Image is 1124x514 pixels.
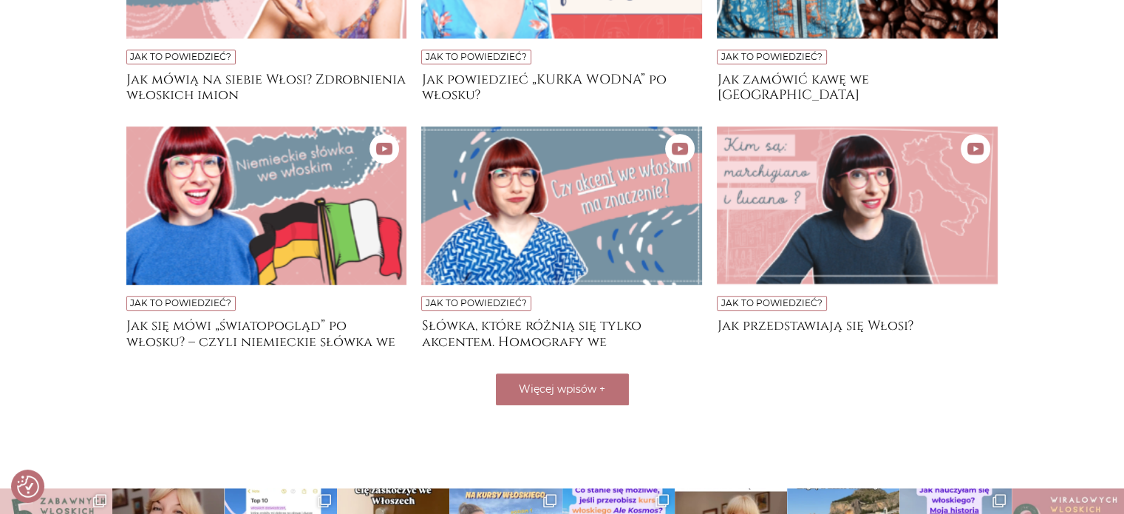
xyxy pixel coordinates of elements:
button: Więcej wpisów + [496,373,629,405]
a: Jak to powiedzieć? [426,297,527,308]
span: Więcej wpisów [519,382,596,396]
a: Jak powiedzieć „KURKA WODNA” po włosku? [421,72,702,101]
a: Jak się mówi „światopogląd” po włosku? – czyli niemieckie słówka we włoskim [126,318,407,348]
a: Jak zamówić kawę we [GEOGRAPHIC_DATA] [717,72,998,101]
img: Revisit consent button [17,476,39,498]
span: + [599,382,605,396]
svg: Clone [93,494,106,507]
a: Jak mówią na siebie Włosi? Zdrobnienia włoskich imion [126,72,407,101]
svg: Clone [655,494,669,507]
a: Słówka, które różnią się tylko akcentem. Homografy we [DEMOGRAPHIC_DATA] [421,318,702,348]
a: Jak to powiedzieć? [130,51,231,62]
svg: Clone [318,494,331,507]
a: Jak to powiedzieć? [426,51,527,62]
a: Jak to powiedzieć? [721,297,822,308]
button: Preferencje co do zgód [17,476,39,498]
a: Jak to powiedzieć? [130,297,231,308]
svg: Clone [992,494,1006,507]
a: Jak to powiedzieć? [721,51,822,62]
a: Jak przedstawiają się Włosi? [717,318,998,348]
svg: Clone [543,494,556,507]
